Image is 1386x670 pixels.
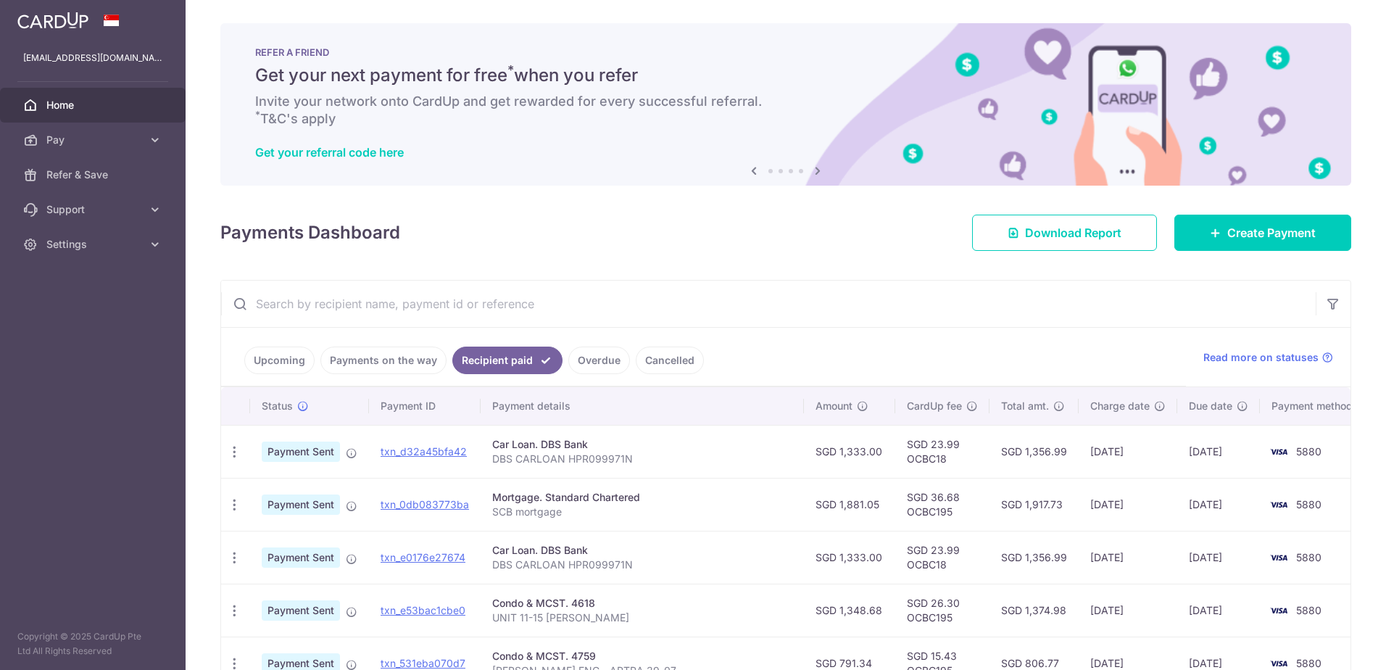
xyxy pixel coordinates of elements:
h4: Payments Dashboard [220,220,400,246]
th: Payment details [481,387,804,425]
td: [DATE] [1079,531,1177,584]
div: Mortgage. Standard Chartered [492,490,792,505]
td: SGD 1,374.98 [989,584,1079,637]
span: CardUp fee [907,399,962,413]
h6: Invite your network onto CardUp and get rewarded for every successful referral. T&C's apply [255,93,1316,128]
td: [DATE] [1177,584,1260,637]
img: CardUp [17,12,88,29]
td: SGD 1,917.73 [989,478,1079,531]
span: 5880 [1296,551,1321,563]
span: Charge date [1090,399,1150,413]
a: txn_e53bac1cbe0 [381,604,465,616]
span: 5880 [1296,445,1321,458]
th: Payment ID [369,387,481,425]
span: Due date [1189,399,1232,413]
td: SGD 1,356.99 [989,531,1079,584]
span: Payment Sent [262,442,340,462]
span: Refer & Save [46,167,142,182]
a: Read more on statuses [1203,350,1333,365]
td: SGD 1,356.99 [989,425,1079,478]
a: txn_0db083773ba [381,498,469,510]
td: SGD 36.68 OCBC195 [895,478,989,531]
a: Recipient paid [452,347,563,374]
span: Settings [46,237,142,252]
p: UNIT 11-15 [PERSON_NAME] [492,611,792,625]
td: [DATE] [1079,478,1177,531]
span: Payment Sent [262,547,340,568]
a: Download Report [972,215,1157,251]
td: [DATE] [1177,478,1260,531]
p: REFER A FRIEND [255,46,1316,58]
td: [DATE] [1079,584,1177,637]
input: Search by recipient name, payment id or reference [221,281,1316,327]
span: Status [262,399,293,413]
td: SGD 23.99 OCBC18 [895,531,989,584]
span: Create Payment [1227,224,1316,241]
span: Support [46,202,142,217]
div: Car Loan. DBS Bank [492,437,792,452]
a: txn_e0176e27674 [381,551,465,563]
h5: Get your next payment for free when you refer [255,64,1316,87]
a: Payments on the way [320,347,447,374]
span: Amount [816,399,852,413]
a: Get your referral code here [255,145,404,160]
p: DBS CARLOAN HPR099971N [492,558,792,572]
img: Bank Card [1264,496,1293,513]
a: Overdue [568,347,630,374]
td: [DATE] [1079,425,1177,478]
img: RAF banner [220,23,1351,186]
iframe: Opens a widget where you can find more information [1293,626,1372,663]
p: SCB mortgage [492,505,792,519]
a: Upcoming [244,347,315,374]
td: SGD 1,333.00 [804,425,895,478]
p: DBS CARLOAN HPR099971N [492,452,792,466]
span: Payment Sent [262,495,340,515]
img: Bank Card [1264,602,1293,619]
div: Car Loan. DBS Bank [492,543,792,558]
span: Pay [46,133,142,147]
a: txn_531eba070d7 [381,657,465,669]
td: SGD 1,333.00 [804,531,895,584]
td: SGD 1,348.68 [804,584,895,637]
td: SGD 1,881.05 [804,478,895,531]
a: Cancelled [636,347,704,374]
td: [DATE] [1177,531,1260,584]
div: Condo & MCST. 4618 [492,596,792,611]
td: SGD 23.99 OCBC18 [895,425,989,478]
img: Bank Card [1264,443,1293,460]
span: Read more on statuses [1203,350,1319,365]
span: 5880 [1296,657,1321,669]
a: Create Payment [1174,215,1351,251]
div: Condo & MCST. 4759 [492,649,792,663]
span: 5880 [1296,498,1321,510]
p: [EMAIL_ADDRESS][DOMAIN_NAME] [23,51,162,65]
td: [DATE] [1177,425,1260,478]
span: Payment Sent [262,600,340,621]
span: Home [46,98,142,112]
span: Download Report [1025,224,1121,241]
span: 5880 [1296,604,1321,616]
img: Bank Card [1264,549,1293,566]
span: Total amt. [1001,399,1049,413]
th: Payment method [1260,387,1370,425]
td: SGD 26.30 OCBC195 [895,584,989,637]
a: txn_d32a45bfa42 [381,445,467,458]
